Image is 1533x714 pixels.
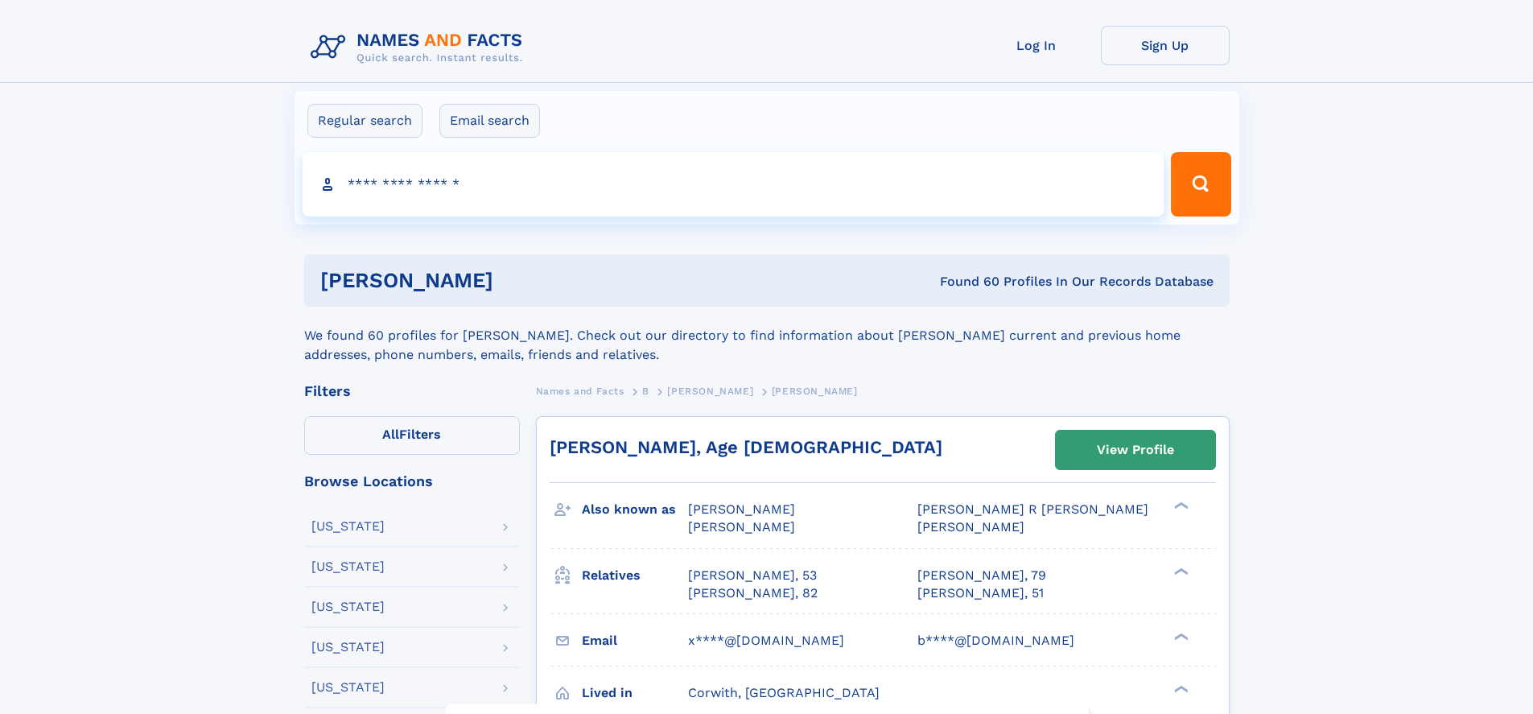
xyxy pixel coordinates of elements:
h3: Email [582,627,688,654]
a: Sign Up [1101,26,1230,65]
span: Corwith, [GEOGRAPHIC_DATA] [688,685,880,700]
label: Regular search [307,104,422,138]
a: [PERSON_NAME], 51 [917,584,1044,602]
div: [US_STATE] [311,641,385,654]
div: ❯ [1170,631,1189,642]
img: Logo Names and Facts [304,26,536,69]
div: Browse Locations [304,474,520,489]
a: Names and Facts [536,381,624,401]
div: View Profile [1097,431,1174,468]
span: All [382,427,399,442]
div: [US_STATE] [311,520,385,533]
div: Filters [304,384,520,398]
div: We found 60 profiles for [PERSON_NAME]. Check out our directory to find information about [PERSON... [304,307,1230,365]
span: [PERSON_NAME] [917,519,1024,534]
div: [US_STATE] [311,560,385,573]
a: [PERSON_NAME], 53 [688,567,817,584]
div: Found 60 Profiles In Our Records Database [716,273,1214,291]
h3: Relatives [582,562,688,589]
h3: Also known as [582,496,688,523]
span: [PERSON_NAME] [772,386,858,397]
span: [PERSON_NAME] [667,386,753,397]
span: [PERSON_NAME] R [PERSON_NAME] [917,501,1148,517]
a: Log In [972,26,1101,65]
label: Email search [439,104,540,138]
div: ❯ [1170,501,1189,511]
span: [PERSON_NAME] [688,501,795,517]
span: [PERSON_NAME] [688,519,795,534]
a: View Profile [1056,431,1215,469]
button: Search Button [1171,152,1230,217]
a: B [642,381,649,401]
a: [PERSON_NAME], 82 [688,584,818,602]
h1: [PERSON_NAME] [320,270,717,291]
div: [US_STATE] [311,681,385,694]
input: search input [303,152,1164,217]
label: Filters [304,416,520,455]
div: ❯ [1170,683,1189,694]
a: [PERSON_NAME], Age [DEMOGRAPHIC_DATA] [550,437,942,457]
a: [PERSON_NAME], 79 [917,567,1046,584]
h3: Lived in [582,679,688,707]
span: B [642,386,649,397]
div: ❯ [1170,566,1189,576]
a: [PERSON_NAME] [667,381,753,401]
div: [US_STATE] [311,601,385,613]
